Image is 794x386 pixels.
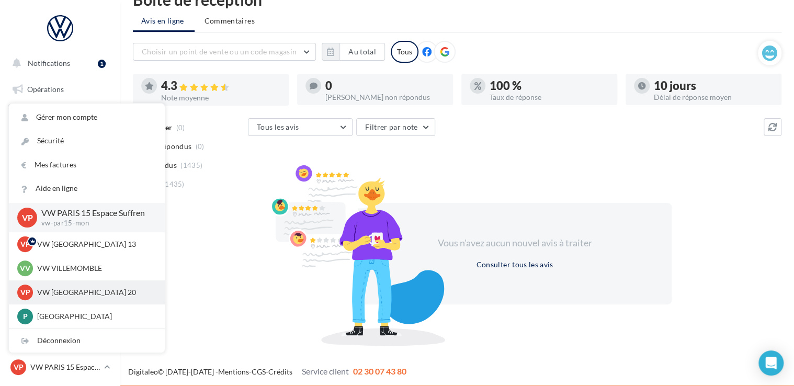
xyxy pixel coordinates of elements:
span: VP [20,239,30,249]
span: Opérations [27,85,64,94]
span: (1435) [163,180,185,188]
div: [PERSON_NAME] non répondus [325,94,445,101]
div: Open Intercom Messenger [758,350,784,376]
a: Campagnes DataOnDemand [6,296,114,327]
a: Gérer mon compte [9,106,165,129]
button: Choisir un point de vente ou un code magasin [133,43,316,61]
span: VP [22,211,33,223]
a: Digitaleo [128,367,158,376]
a: Contacts [6,183,114,205]
span: (0) [196,142,205,151]
button: Notifications 1 [6,52,110,74]
div: 1 [98,60,106,68]
span: Choisir un point de vente ou un code magasin [142,47,297,56]
button: Filtrer par note [356,118,435,136]
div: Taux de réponse [490,94,609,101]
div: Tous [391,41,418,63]
span: VP [14,362,24,372]
div: 10 jours [654,80,773,92]
p: vw-par15-mon [41,219,148,228]
a: PLV et print personnalisable [6,261,114,292]
p: VW [GEOGRAPHIC_DATA] 13 [37,239,152,249]
button: Au total [322,43,385,61]
a: Aide en ligne [9,177,165,200]
div: 100 % [490,80,609,92]
span: 02 30 07 43 80 [353,366,406,376]
a: Boîte de réception [6,104,114,127]
span: VV [20,263,30,274]
div: Déconnexion [9,329,165,353]
a: Mentions [218,367,249,376]
span: Non répondus [143,141,191,152]
a: Campagnes [6,157,114,179]
a: Médiathèque [6,209,114,231]
span: VP [20,287,30,298]
button: Au total [339,43,385,61]
span: Commentaires [205,16,255,26]
button: Consulter tous les avis [472,258,557,271]
div: Délai de réponse moyen [654,94,773,101]
div: 0 [325,80,445,92]
div: Note moyenne [161,94,280,101]
span: P [23,311,28,322]
p: VW [GEOGRAPHIC_DATA] 20 [37,287,152,298]
a: Visibilité en ligne [6,131,114,153]
span: Tous les avis [257,122,299,131]
button: Tous les avis [248,118,353,136]
p: VW VILLEMOMBLE [37,263,152,274]
a: VP VW PARIS 15 Espace Suffren [8,357,112,377]
p: VW PARIS 15 Espace Suffren [41,207,148,219]
a: CGS [252,367,266,376]
a: Opérations [6,78,114,100]
p: [GEOGRAPHIC_DATA] [37,311,152,322]
span: Notifications [28,59,70,67]
span: © [DATE]-[DATE] - - - [128,367,406,376]
a: Mes factures [9,153,165,177]
a: Calendrier [6,235,114,257]
span: Service client [302,366,349,376]
div: 4.3 [161,80,280,92]
a: Crédits [268,367,292,376]
p: VW PARIS 15 Espace Suffren [30,362,100,372]
span: (1435) [180,161,202,169]
a: Sécurité [9,129,165,153]
div: Vous n'avez aucun nouvel avis à traiter [425,236,605,250]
